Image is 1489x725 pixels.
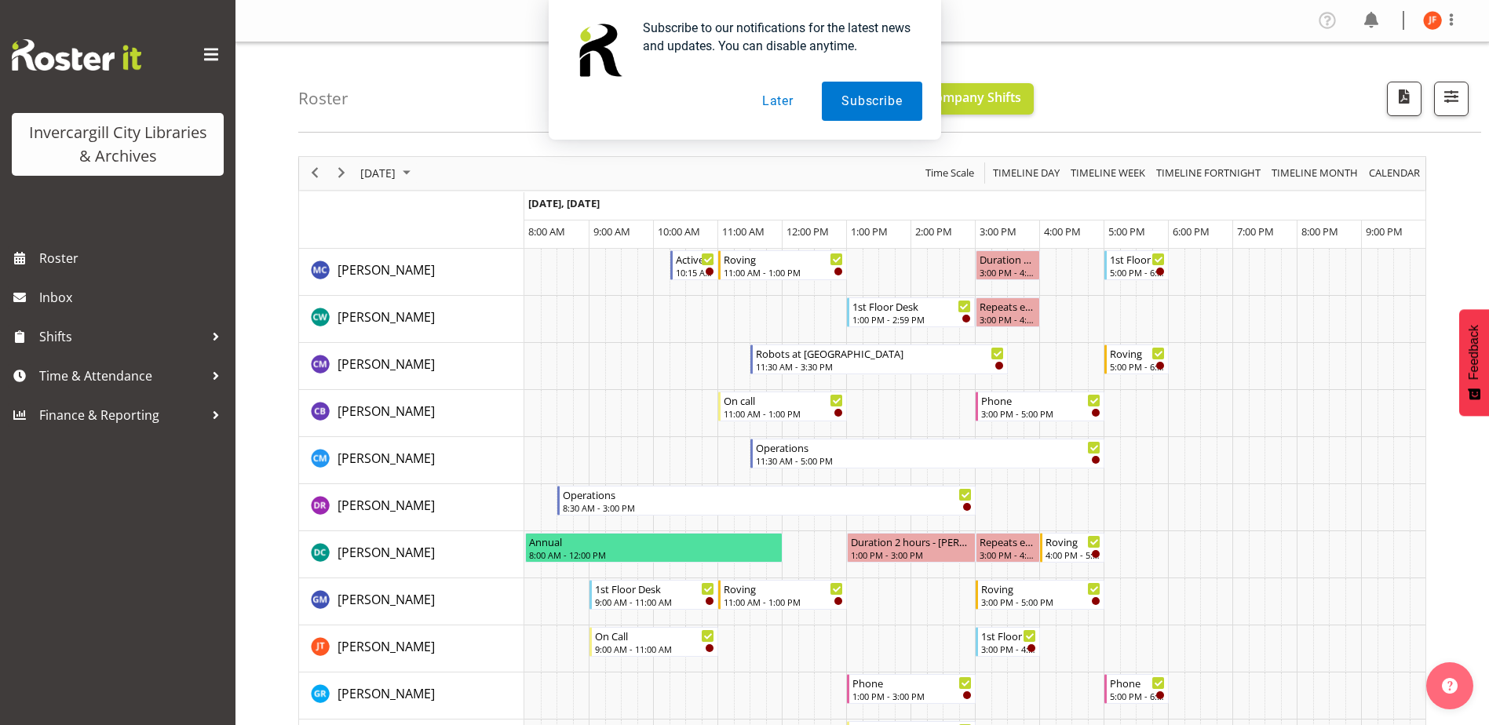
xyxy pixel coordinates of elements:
span: Feedback [1467,325,1481,380]
div: 11:00 AM - 1:00 PM [724,407,843,420]
div: 3:00 PM - 5:00 PM [981,407,1100,420]
div: 3:00 PM - 5:00 PM [981,596,1100,608]
div: 11:00 AM - 1:00 PM [724,596,843,608]
button: Timeline Day [991,163,1063,183]
span: [PERSON_NAME] [338,450,435,467]
div: Gabriel McKay Smith"s event - Roving Begin From Tuesday, September 30, 2025 at 3:00:00 PM GMT+13:... [976,580,1104,610]
div: Invercargill City Libraries & Archives [27,121,208,168]
span: 11:00 AM [722,224,765,239]
span: Finance & Reporting [39,403,204,427]
div: 8:30 AM - 3:00 PM [563,501,972,514]
div: Roving [981,581,1100,596]
div: 1st Floor Desk [595,581,714,596]
span: Timeline Fortnight [1155,163,1262,183]
span: 8:00 AM [528,224,565,239]
span: 2:00 PM [915,224,952,239]
div: 10:15 AM - 11:00 AM [676,266,715,279]
div: 5:00 PM - 6:00 PM [1110,690,1165,702]
div: Repeats every [DATE] - [PERSON_NAME] [980,298,1036,314]
span: 7:00 PM [1237,224,1274,239]
div: Chris Broad"s event - Phone Begin From Tuesday, September 30, 2025 at 3:00:00 PM GMT+13:00 Ends A... [976,392,1104,421]
span: Inbox [39,286,228,309]
div: Subscribe to our notifications for the latest news and updates. You can disable anytime. [630,19,922,55]
div: Chamique Mamolo"s event - Roving Begin From Tuesday, September 30, 2025 at 5:00:00 PM GMT+13:00 E... [1104,344,1169,374]
span: 9:00 AM [593,224,630,239]
div: 1:00 PM - 2:59 PM [852,313,971,326]
span: 9:00 PM [1366,224,1403,239]
div: Phone [852,675,972,690]
div: 9:00 AM - 11:00 AM [595,643,714,655]
a: [PERSON_NAME] [338,543,435,562]
div: Debra Robinson"s event - Operations Begin From Tuesday, September 30, 2025 at 8:30:00 AM GMT+13:0... [557,486,976,516]
div: Roving [724,581,843,596]
span: 5:00 PM [1108,224,1145,239]
button: Later [743,82,813,121]
div: 3:00 PM - 4:00 PM [980,313,1036,326]
span: [PERSON_NAME] [338,544,435,561]
div: Aurora Catu"s event - Active Rhyming Begin From Tuesday, September 30, 2025 at 10:15:00 AM GMT+13... [670,250,719,280]
div: 11:30 AM - 3:30 PM [756,360,1004,373]
img: notification icon [567,19,630,82]
td: Catherine Wilson resource [299,296,524,343]
button: Subscribe [822,82,922,121]
div: 1:00 PM - 3:00 PM [852,690,972,702]
div: Gabriel McKay Smith"s event - 1st Floor Desk Begin From Tuesday, September 30, 2025 at 9:00:00 AM... [589,580,718,610]
button: Fortnight [1154,163,1264,183]
div: Duration 1 hours - [PERSON_NAME] [980,251,1036,267]
td: Donald Cunningham resource [299,531,524,578]
div: Glen Tomlinson"s event - 1st Floor Desk Begin From Tuesday, September 30, 2025 at 3:00:00 PM GMT+... [976,627,1040,657]
div: Duration 2 hours - [PERSON_NAME] [851,534,972,549]
div: Roving [724,251,843,267]
div: 3:00 PM - 4:00 PM [980,548,1036,561]
span: [PERSON_NAME] [338,591,435,608]
td: Chamique Mamolo resource [299,343,524,390]
button: Next [331,163,352,183]
div: Operations [563,486,972,502]
div: Aurora Catu"s event - Roving Begin From Tuesday, September 30, 2025 at 11:00:00 AM GMT+13:00 Ends... [718,250,847,280]
div: Roving [1046,534,1100,549]
div: Catherine Wilson"s event - 1st Floor Desk Begin From Tuesday, September 30, 2025 at 1:00:00 PM GM... [847,297,975,327]
a: [PERSON_NAME] [338,402,435,421]
span: [DATE] [359,163,397,183]
div: Repeats every [DATE] - [PERSON_NAME] [980,534,1036,549]
div: 9:00 AM - 11:00 AM [595,596,714,608]
span: [PERSON_NAME] [338,261,435,279]
div: Annual [529,534,779,549]
div: 1:00 PM - 3:00 PM [851,548,972,561]
a: [PERSON_NAME] [338,355,435,373]
div: 3:00 PM - 4:00 PM [980,266,1036,279]
span: 4:00 PM [1044,224,1081,239]
div: Catherine Wilson"s event - Repeats every tuesday - Catherine Wilson Begin From Tuesday, September... [976,297,1040,327]
span: [PERSON_NAME] [338,638,435,655]
div: 1st Floor Desk [981,628,1036,643]
span: Timeline Week [1069,163,1147,183]
div: 3:00 PM - 4:00 PM [981,643,1036,655]
div: Cindy Mulrooney"s event - Operations Begin From Tuesday, September 30, 2025 at 11:30:00 AM GMT+13... [750,439,1104,468]
button: Month [1367,163,1423,183]
div: Phone [981,392,1100,408]
div: 11:00 AM - 1:00 PM [724,266,843,279]
button: Timeline Week [1068,163,1148,183]
div: Donald Cunningham"s event - Duration 2 hours - Donald Cunningham Begin From Tuesday, September 30... [847,533,976,563]
span: Time & Attendance [39,364,204,388]
span: calendar [1367,163,1421,183]
div: 1st Floor Desk [852,298,971,314]
span: [PERSON_NAME] [338,308,435,326]
span: 6:00 PM [1173,224,1210,239]
span: 12:00 PM [786,224,829,239]
div: Donald Cunningham"s event - Roving Begin From Tuesday, September 30, 2025 at 4:00:00 PM GMT+13:00... [1040,533,1104,563]
button: Timeline Month [1269,163,1361,183]
span: 8:00 PM [1301,224,1338,239]
span: Roster [39,246,228,270]
button: September 2025 [358,163,418,183]
div: Aurora Catu"s event - Duration 1 hours - Aurora Catu Begin From Tuesday, September 30, 2025 at 3:... [976,250,1040,280]
div: Chris Broad"s event - On call Begin From Tuesday, September 30, 2025 at 11:00:00 AM GMT+13:00 End... [718,392,847,421]
a: [PERSON_NAME] [338,449,435,468]
span: Timeline Day [991,163,1061,183]
div: Glen Tomlinson"s event - On Call Begin From Tuesday, September 30, 2025 at 9:00:00 AM GMT+13:00 E... [589,627,718,657]
span: Time Scale [924,163,976,183]
div: 11:30 AM - 5:00 PM [756,454,1100,467]
div: Donald Cunningham"s event - Annual Begin From Tuesday, September 30, 2025 at 8:00:00 AM GMT+13:00... [525,533,783,563]
button: Feedback - Show survey [1459,309,1489,416]
div: Operations [756,439,1100,455]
